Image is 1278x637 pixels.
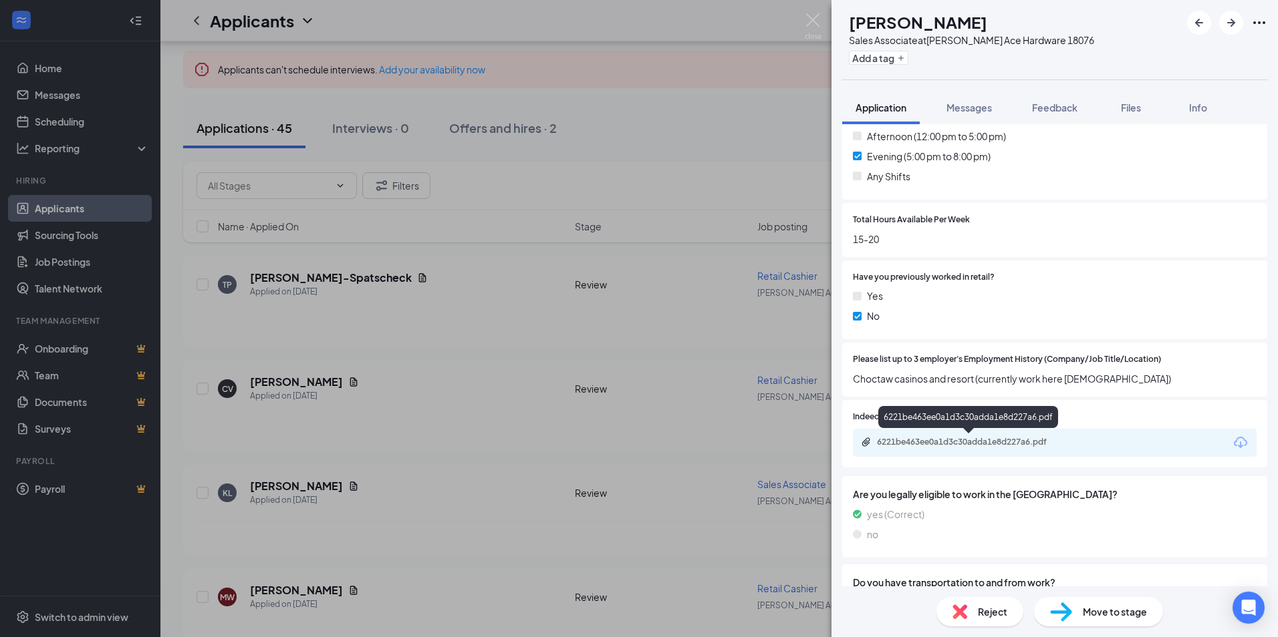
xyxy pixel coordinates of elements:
[878,406,1058,428] div: 6221be463ee0a1d3c30adda1e8d227a6.pdf
[978,604,1007,619] span: Reject
[853,214,970,226] span: Total Hours Available Per Week
[1251,15,1267,31] svg: Ellipses
[897,54,905,62] svg: Plus
[1187,11,1211,35] button: ArrowLeftNew
[867,129,1006,144] span: Afternoon (12:00 pm to 5:00 pm)
[1233,592,1265,624] div: Open Intercom Messenger
[867,507,924,521] span: yes (Correct)
[867,527,878,542] span: no
[1223,15,1239,31] svg: ArrowRight
[867,169,910,184] span: Any Shifts
[1233,435,1249,451] svg: Download
[861,437,872,447] svg: Paperclip
[1219,11,1243,35] button: ArrowRight
[946,101,992,114] span: Messages
[849,51,908,65] button: PlusAdd a tag
[1189,101,1207,114] span: Info
[853,271,995,284] span: Have you previously worked in retail?
[853,371,1257,386] span: Choctaw casinos and resort (currently work here [DEMOGRAPHIC_DATA])
[849,33,1094,47] div: Sales Associate at [PERSON_NAME] Ace Hardware 18076
[867,288,883,303] span: Yes
[1121,101,1141,114] span: Files
[877,437,1064,447] div: 6221be463ee0a1d3c30adda1e8d227a6.pdf
[1083,604,1147,619] span: Move to stage
[853,487,1257,501] span: Are you legally eligible to work in the [GEOGRAPHIC_DATA]?
[856,101,906,114] span: Application
[1191,15,1207,31] svg: ArrowLeftNew
[861,437,1077,449] a: Paperclip6221be463ee0a1d3c30adda1e8d227a6.pdf
[853,353,1161,366] span: Please list up to 3 employer's Employment History (Company/Job Title/Location)
[867,149,991,164] span: Evening (5:00 pm to 8:00 pm)
[853,411,912,423] span: Indeed Resume
[867,308,880,323] span: No
[853,575,1257,590] span: Do you have transportation to and from work?
[849,11,987,33] h1: [PERSON_NAME]
[853,232,1257,246] span: 15-20
[1032,101,1077,114] span: Feedback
